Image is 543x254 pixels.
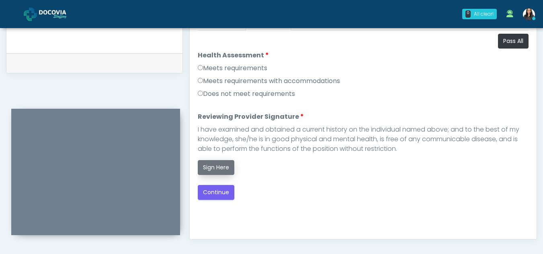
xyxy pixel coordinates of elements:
[198,185,234,200] button: Continue
[198,76,340,86] label: Meets requirements with accommodations
[24,1,79,27] a: Docovia
[24,8,37,21] img: Docovia
[198,65,203,70] input: Meets requirements
[6,3,31,27] button: Open LiveChat chat widget
[198,160,234,175] button: Sign Here
[498,34,529,49] button: Pass All
[474,10,494,18] div: All clear!
[457,6,502,22] a: 0 All clear!
[198,112,304,122] label: Reviewing Provider Signature
[523,8,535,20] img: Viral Patel
[198,63,267,73] label: Meets requirements
[39,10,79,18] img: Docovia
[198,89,295,99] label: Does not meet requirements
[11,118,180,235] iframe: To enrich screen reader interactions, please activate Accessibility in Grammarly extension settings
[465,10,471,18] div: 0
[198,51,269,60] label: Health Assessment
[198,125,529,154] div: I have examined and obtained a current history on the individual named above; and to the best of ...
[198,78,203,83] input: Meets requirements with accommodations
[198,91,203,96] input: Does not meet requirements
